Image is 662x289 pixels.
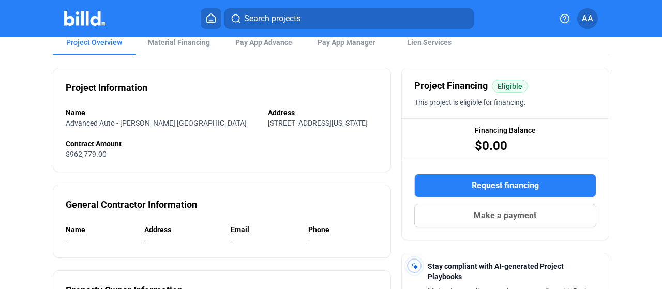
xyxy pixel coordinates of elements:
span: - [231,236,233,244]
span: - [144,236,146,244]
span: $0.00 [475,138,507,154]
div: Material Financing [148,37,210,48]
div: Address [144,224,220,235]
span: Make a payment [474,209,536,222]
div: Project Information [66,81,147,95]
span: Financing Balance [475,125,536,135]
button: Request financing [414,174,596,197]
div: Phone [308,224,378,235]
span: Stay compliant with AI-generated Project Playbooks [428,262,564,281]
span: - [66,236,68,244]
button: Search projects [224,8,474,29]
div: Contract Amount [66,139,378,149]
div: Address [268,108,378,118]
span: Advanced Auto - [PERSON_NAME] [GEOGRAPHIC_DATA] [66,119,247,127]
div: Name [66,224,134,235]
div: Pay App Advance [235,37,292,48]
span: $962,779.00 [66,150,107,158]
div: Lien Services [407,37,452,48]
mat-chip: Eligible [492,80,528,93]
span: AA [582,12,593,25]
span: Project Financing [414,79,488,93]
span: Search projects [244,12,300,25]
span: This project is eligible for financing. [414,98,526,107]
div: Name [66,108,257,118]
button: AA [577,8,598,29]
span: [STREET_ADDRESS][US_STATE] [268,119,368,127]
img: Billd Company Logo [64,11,105,26]
span: - [308,236,310,244]
div: Email [231,224,298,235]
button: Make a payment [414,204,596,227]
div: Project Overview [66,37,122,48]
span: Request financing [472,179,539,192]
div: General Contractor Information [66,197,197,212]
span: Pay App Manager [318,37,375,48]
